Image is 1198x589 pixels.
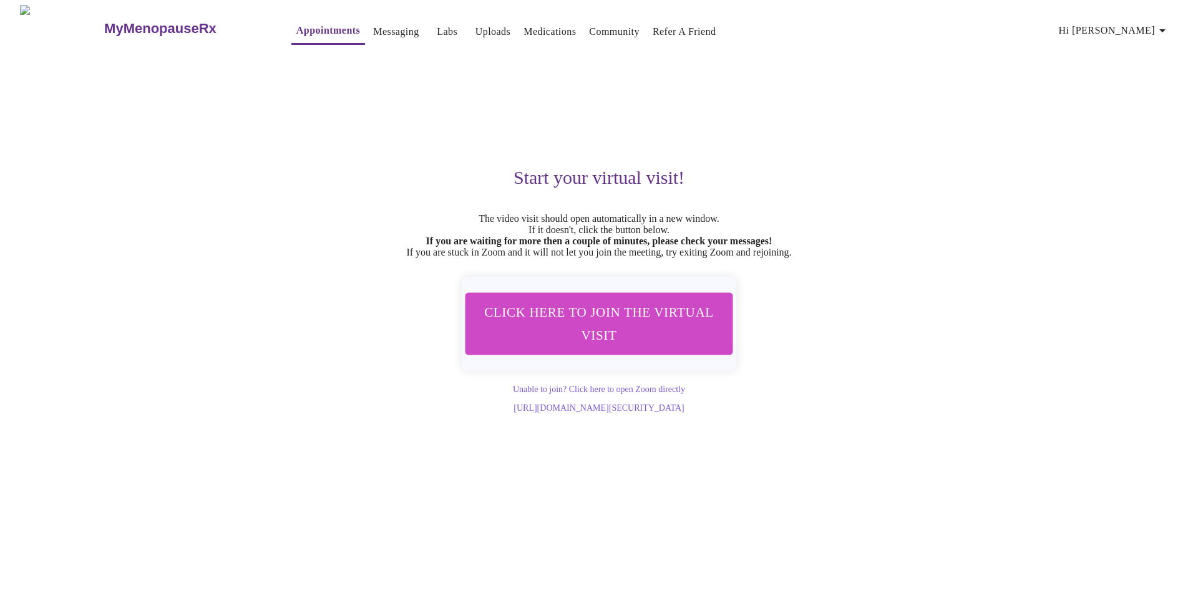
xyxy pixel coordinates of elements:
button: Medications [519,19,581,44]
button: Refer a Friend [648,19,721,44]
h3: Start your virtual visit! [215,167,983,188]
p: The video visit should open automatically in a new window. If it doesn't, click the button below.... [215,213,983,258]
a: Medications [524,23,576,41]
a: Messaging [373,23,419,41]
a: Unable to join? Click here to open Zoom directly [513,385,685,394]
a: Community [589,23,640,41]
span: Hi [PERSON_NAME] [1059,22,1170,39]
button: Uploads [470,19,516,44]
a: Uploads [475,23,511,41]
h3: MyMenopauseRx [104,21,217,37]
span: Click here to join the virtual visit [482,300,716,347]
a: Appointments [296,22,360,39]
button: Community [584,19,645,44]
button: Appointments [291,18,365,45]
a: [URL][DOMAIN_NAME][SECURITY_DATA] [514,403,684,413]
img: MyMenopauseRx Logo [20,5,103,52]
a: MyMenopauseRx [103,7,266,50]
a: Refer a Friend [653,23,716,41]
button: Labs [427,19,467,44]
button: Messaging [368,19,424,44]
strong: If you are waiting for more then a couple of minutes, please check your messages! [426,236,772,246]
a: Labs [437,23,457,41]
button: Click here to join the virtual visit [465,292,733,355]
button: Hi [PERSON_NAME] [1054,18,1175,43]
